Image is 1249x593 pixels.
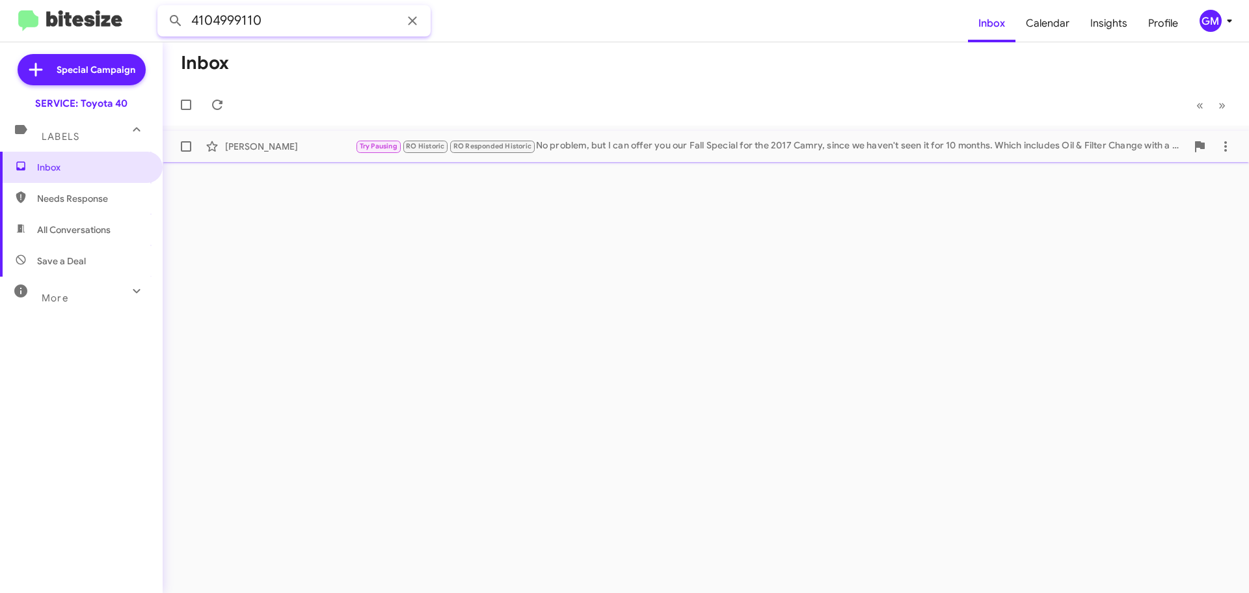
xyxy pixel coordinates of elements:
span: « [1196,97,1203,113]
span: » [1218,97,1226,113]
div: GM [1200,10,1222,32]
button: GM [1189,10,1235,32]
span: More [42,292,68,304]
div: SERVICE: Toyota 40 [35,97,128,110]
a: Special Campaign [18,54,146,85]
span: RO Historic [406,142,444,150]
a: Inbox [968,5,1015,42]
a: Profile [1138,5,1189,42]
button: Previous [1189,92,1211,118]
span: Inbox [37,161,148,174]
button: Next [1211,92,1233,118]
span: Needs Response [37,192,148,205]
span: RO Responded Historic [453,142,531,150]
div: No problem, but I can offer you our Fall Special for the 2017 Camry, since we haven't seen it for... [355,139,1187,154]
div: [PERSON_NAME] [225,140,355,153]
span: Try Pausing [360,142,397,150]
h1: Inbox [181,53,229,74]
span: Special Campaign [57,63,135,76]
span: Save a Deal [37,255,86,268]
span: Labels [42,131,79,143]
a: Calendar [1015,5,1080,42]
span: All Conversations [37,223,111,236]
input: Search [157,5,431,36]
nav: Page navigation example [1189,92,1233,118]
a: Insights [1080,5,1138,42]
